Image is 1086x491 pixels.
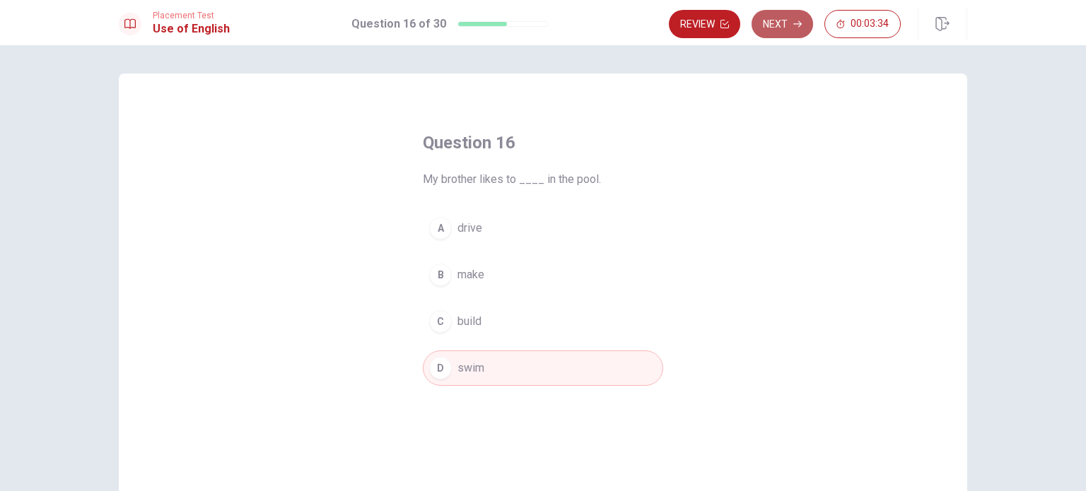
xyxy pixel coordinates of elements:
h1: Question 16 of 30 [351,16,446,32]
button: Cbuild [423,304,663,339]
span: Placement Test [153,11,230,20]
button: Dswim [423,350,663,386]
span: swim [457,360,484,377]
button: Review [669,10,740,38]
h1: Use of English [153,20,230,37]
span: build [457,313,481,330]
button: Adrive [423,211,663,246]
div: A [429,217,452,239]
span: drive [457,220,482,237]
span: My brother likes to ____ in the pool. [423,171,663,188]
h4: Question 16 [423,131,663,154]
button: Bmake [423,257,663,292]
div: B [429,264,452,286]
button: Next [752,10,813,38]
button: 00:03:34 [824,10,901,38]
span: make [457,266,484,283]
span: 00:03:34 [851,18,889,30]
div: C [429,310,452,333]
div: D [429,357,452,379]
